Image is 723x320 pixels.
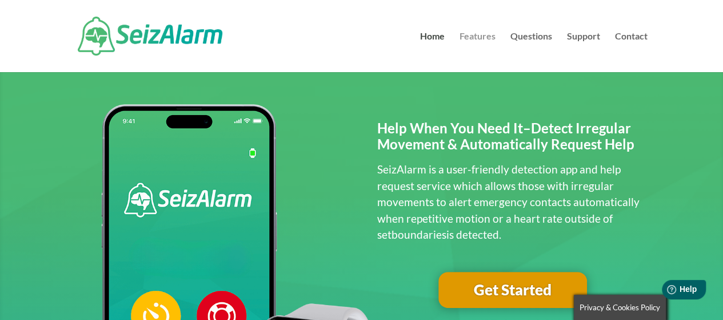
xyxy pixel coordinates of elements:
a: Get Started [438,272,587,309]
a: Features [460,32,496,72]
p: SeizAlarm is a user-friendly detection app and help request service which allows those with irreg... [377,161,648,243]
iframe: Help widget launcher [621,275,710,307]
span: boundaries [392,228,446,241]
a: Support [567,32,600,72]
a: Questions [510,32,552,72]
span: Privacy & Cookies Policy [580,303,660,312]
img: SeizAlarm [78,17,222,56]
a: Contact [615,32,648,72]
a: Home [420,32,445,72]
h2: Help When You Need It–Detect Irregular Movement & Automatically Request Help [377,120,648,159]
